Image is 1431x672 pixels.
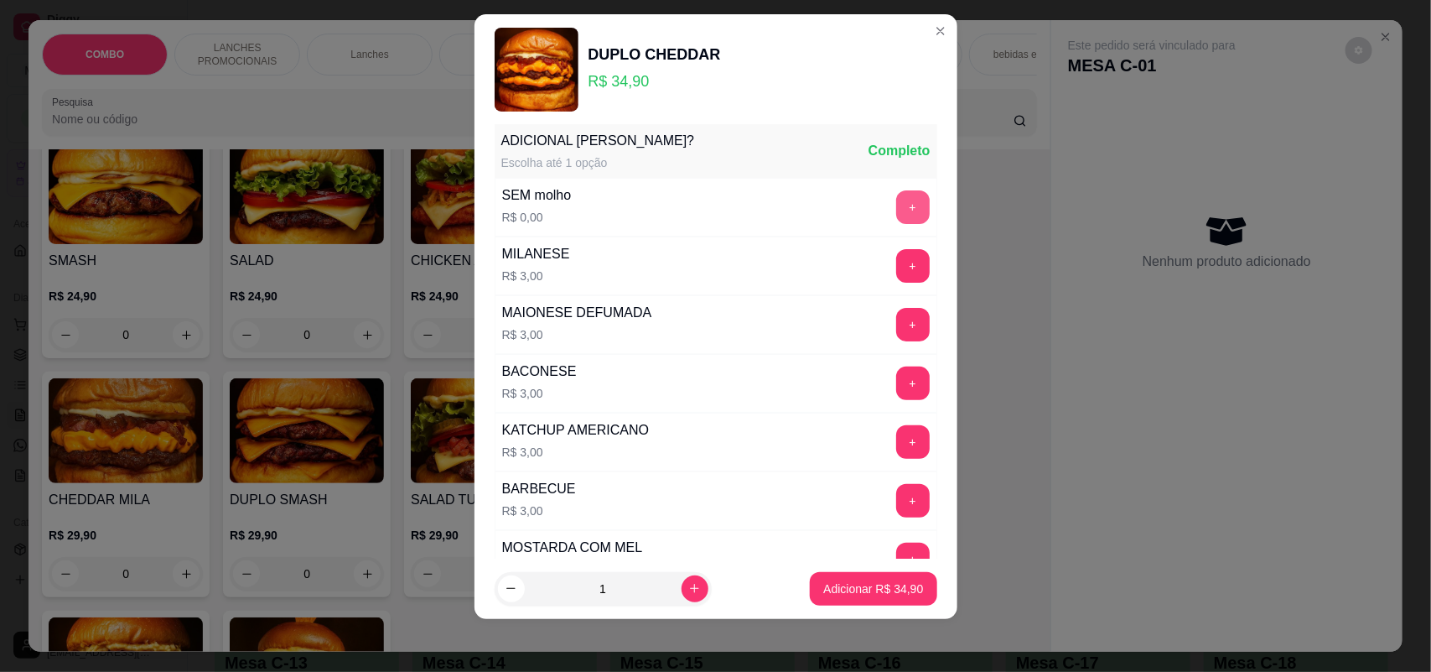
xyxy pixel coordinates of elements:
div: KATCHUP AMERICANO [502,420,649,440]
button: add [896,484,930,518]
button: add [896,190,930,224]
button: add [896,425,930,459]
div: SEM molho [502,185,572,206]
img: product-image [495,28,578,112]
p: R$ 34,90 [588,70,721,93]
button: increase-product-quantity [682,576,708,602]
button: add [896,367,930,400]
div: BARBECUE [502,479,576,499]
p: R$ 3,00 [502,444,649,461]
button: Adicionar R$ 34,90 [810,572,936,606]
p: R$ 3,00 [502,268,570,284]
div: BACONESE [502,362,577,382]
div: Completo [868,141,931,161]
p: R$ 3,00 [502,385,577,402]
div: MAIONESE DEFUMADA [502,303,652,323]
button: decrease-product-quantity [498,576,525,602]
button: add [896,308,930,341]
p: R$ 0,00 [502,209,572,226]
div: Escolha até 1 opção [501,154,695,171]
button: add [896,249,930,283]
p: Adicionar R$ 34,90 [823,581,923,597]
p: R$ 3,00 [502,326,652,343]
button: Close [927,18,954,44]
p: R$ 3,00 [502,503,576,519]
div: ADICIONAL [PERSON_NAME]? [501,131,695,151]
div: MOSTARDA COM MEL [502,538,643,558]
button: add [896,543,930,576]
div: MILANESE [502,244,570,264]
div: DUPLO CHEDDAR [588,43,721,66]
